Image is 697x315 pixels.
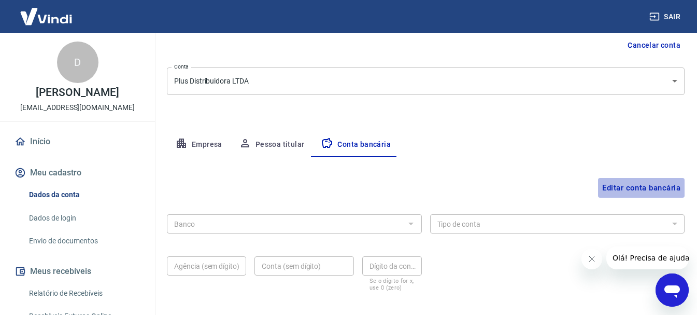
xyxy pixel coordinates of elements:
button: Cancelar conta [623,36,685,55]
img: Vindi [12,1,80,32]
button: Empresa [167,132,231,157]
button: Meus recebíveis [12,260,143,283]
iframe: Fechar mensagem [581,249,602,269]
a: Dados de login [25,208,143,229]
button: Editar conta bancária [598,178,685,198]
div: Plus Distribuidora LTDA [167,67,685,95]
button: Sair [647,7,685,26]
a: Envio de documentos [25,230,143,252]
label: Conta [174,63,189,71]
iframe: Mensagem da empresa [606,246,689,269]
div: D [57,42,98,83]
span: Olá! Precisa de ajuda? [6,7,87,16]
button: Pessoa titular [231,132,313,157]
button: Meu cadastro [12,161,143,184]
a: Início [12,130,143,153]
a: Relatório de Recebíveis [25,283,143,304]
p: [EMAIL_ADDRESS][DOMAIN_NAME] [20,102,135,113]
p: [PERSON_NAME] [36,87,119,98]
a: Dados da conta [25,184,143,206]
iframe: Botão para abrir a janela de mensagens [656,273,689,307]
button: Conta bancária [312,132,399,157]
p: Se o dígito for x, use 0 (zero) [369,278,415,291]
